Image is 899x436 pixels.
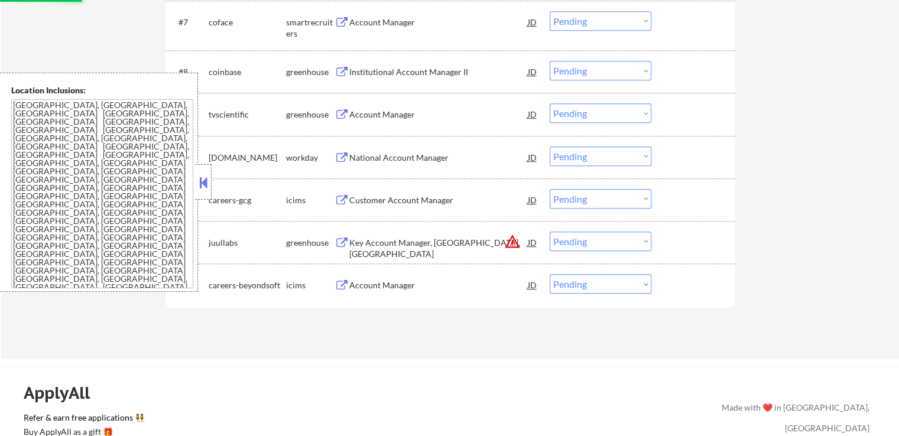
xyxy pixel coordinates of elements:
div: [DOMAIN_NAME] [209,152,286,164]
div: Key Account Manager, [GEOGRAPHIC_DATA], [GEOGRAPHIC_DATA] [349,237,528,260]
div: smartrecruiters [286,17,335,40]
div: Account Manager [349,17,528,28]
div: coinbase [209,66,286,78]
div: juullabs [209,237,286,249]
div: Customer Account Manager [349,194,528,206]
div: icims [286,279,335,291]
button: warning_amber [504,233,521,250]
div: JD [527,11,538,32]
div: greenhouse [286,66,335,78]
div: Location Inclusions: [11,84,193,96]
div: coface [209,17,286,28]
div: JD [527,147,538,168]
div: JD [527,189,538,210]
div: Account Manager [349,279,528,291]
div: careers-gcg [209,194,286,206]
div: greenhouse [286,237,335,249]
div: National Account Manager [349,152,528,164]
div: Buy ApplyAll as a gift 🎁 [24,428,142,436]
div: JD [527,103,538,125]
div: ApplyAll [24,383,103,403]
div: JD [527,274,538,295]
div: workday [286,152,335,164]
div: JD [527,61,538,82]
div: #7 [178,17,199,28]
div: careers-beyondsoft [209,279,286,291]
div: #8 [178,66,199,78]
div: icims [286,194,335,206]
div: Account Manager [349,109,528,121]
div: JD [527,232,538,253]
div: tvscientific [209,109,286,121]
a: Refer & earn free applications 👯‍♀️ [24,414,475,426]
div: greenhouse [286,109,335,121]
div: Institutional Account Manager II [349,66,528,78]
